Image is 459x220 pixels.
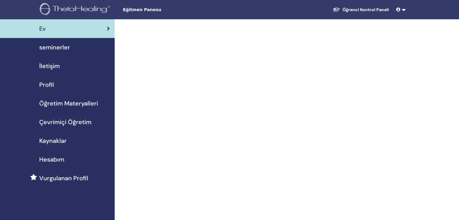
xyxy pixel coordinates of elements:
[39,43,70,52] span: seminerler
[39,118,91,127] span: Çevrimiçi Öğretim
[39,99,98,108] span: Öğretim Materyalleri
[39,80,54,89] span: Profil
[123,7,213,13] span: Eğitmen Panosu
[39,24,46,33] span: Ev
[333,7,340,12] img: graduation-cap-white.svg
[40,3,112,17] img: logo.png
[39,155,64,164] span: Hesabım
[39,61,60,71] span: İletişim
[39,136,67,145] span: Kaynaklar
[328,4,394,15] a: Öğrenci Kontrol Paneli
[39,174,88,183] span: Vurgulanan Profil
